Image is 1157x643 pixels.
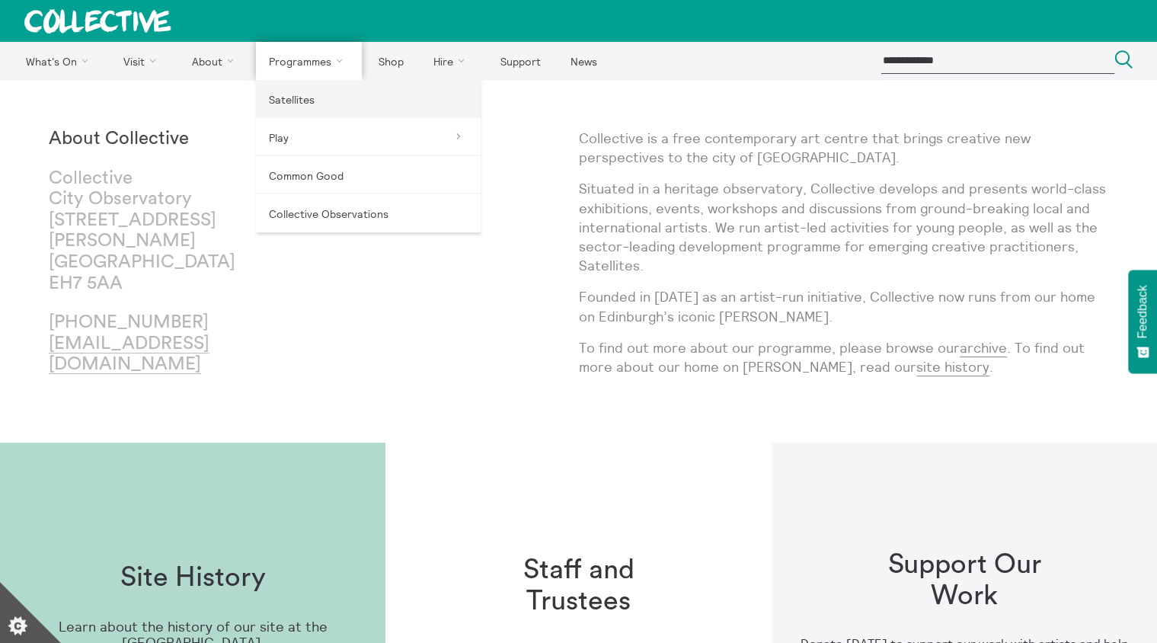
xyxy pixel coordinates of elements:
[579,179,1109,275] p: Situated in a heritage observatory, Collective develops and presents world-class exhibitions, eve...
[12,42,107,80] a: What's On
[960,339,1007,357] a: archive
[420,42,484,80] a: Hire
[487,42,554,80] a: Support
[1136,285,1149,338] span: Feedback
[579,338,1109,376] p: To find out more about our programme, please browse our . To find out more about our home on [PER...
[365,42,417,80] a: Shop
[256,80,481,118] a: Satellites
[49,334,209,375] a: [EMAIL_ADDRESS][DOMAIN_NAME]
[178,42,253,80] a: About
[256,156,481,194] a: Common Good
[256,194,481,232] a: Collective Observations
[557,42,610,80] a: News
[49,130,189,148] strong: About Collective
[481,555,676,618] h1: Staff and Trustees
[916,358,989,376] a: site history
[579,287,1109,325] p: Founded in [DATE] as an artist-run initiative, Collective now runs from our home on Edinburgh’s i...
[579,129,1109,167] p: Collective is a free contemporary art centre that brings creative new perspectives to the city of...
[867,549,1062,613] h1: Support Our Work
[49,168,314,295] p: Collective City Observatory [STREET_ADDRESS][PERSON_NAME] [GEOGRAPHIC_DATA] EH7 5AA
[120,562,266,593] h1: Site History
[49,312,314,376] p: [PHONE_NUMBER]
[256,42,363,80] a: Programmes
[110,42,176,80] a: Visit
[256,118,481,156] a: Play
[1128,270,1157,373] button: Feedback - Show survey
